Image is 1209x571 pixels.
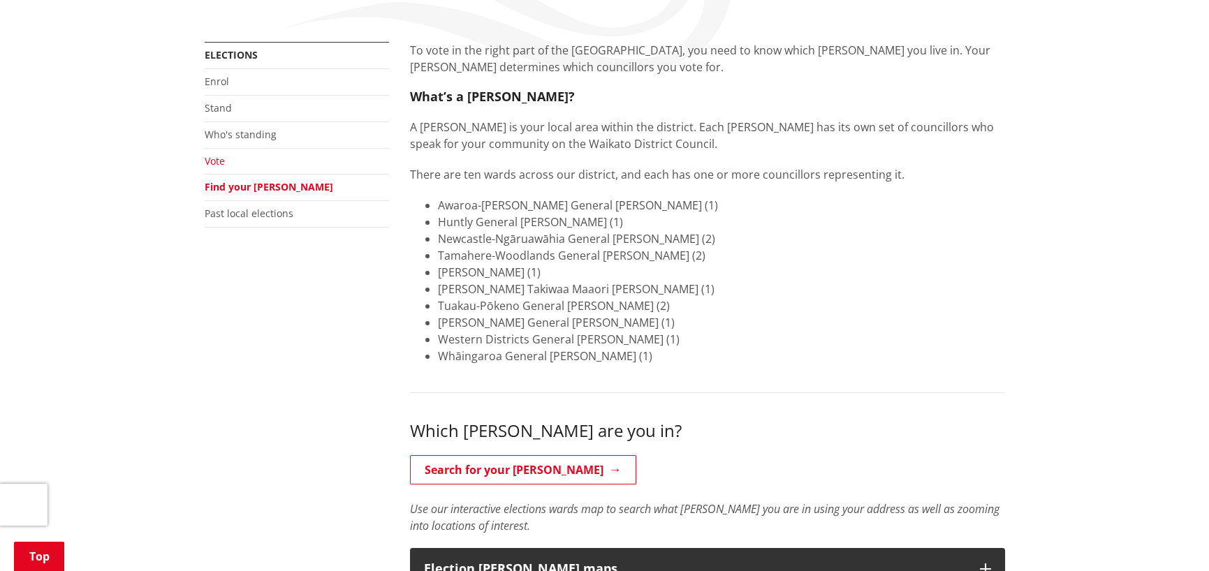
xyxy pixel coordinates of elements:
[438,230,1005,247] li: Newcastle-Ngāruawāhia General [PERSON_NAME] (2)
[438,197,1005,214] li: Awaroa-[PERSON_NAME] General [PERSON_NAME] (1)
[205,48,258,61] a: Elections
[14,542,64,571] a: Top
[438,331,1005,348] li: Western Districts General [PERSON_NAME] (1)
[410,43,990,75] span: To vote in the right part of the [GEOGRAPHIC_DATA], you need to know which [PERSON_NAME] you live...
[438,264,1005,281] li: [PERSON_NAME] (1)
[438,314,1005,331] li: [PERSON_NAME] General [PERSON_NAME] (1)
[410,421,1005,441] h3: Which [PERSON_NAME] are you in?
[1145,512,1195,563] iframe: Messenger Launcher
[438,214,1005,230] li: Huntly General [PERSON_NAME] (1)
[410,88,575,105] strong: What’s a [PERSON_NAME]?
[438,348,1005,364] li: Whāingaroa General [PERSON_NAME] (1)
[410,119,1005,152] p: A [PERSON_NAME] is your local area within the district. Each [PERSON_NAME] has its own set of cou...
[205,180,333,193] a: Find your [PERSON_NAME]
[438,297,1005,314] li: Tuakau-Pōkeno General [PERSON_NAME] (2)
[410,166,1005,183] p: There are ten wards across our district, and each has one or more councillors representing it.
[205,207,293,220] a: Past local elections
[438,247,1005,264] li: Tamahere-Woodlands General [PERSON_NAME] (2)
[410,455,636,484] a: Search for your [PERSON_NAME]
[205,75,229,88] a: Enrol
[205,128,277,141] a: Who's standing
[410,501,999,533] em: Use our interactive elections wards map to search what [PERSON_NAME] you are in using your addres...
[205,101,232,114] a: Stand
[205,154,225,168] a: Vote
[438,281,1005,297] li: [PERSON_NAME] Takiwaa Maaori [PERSON_NAME] (1)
